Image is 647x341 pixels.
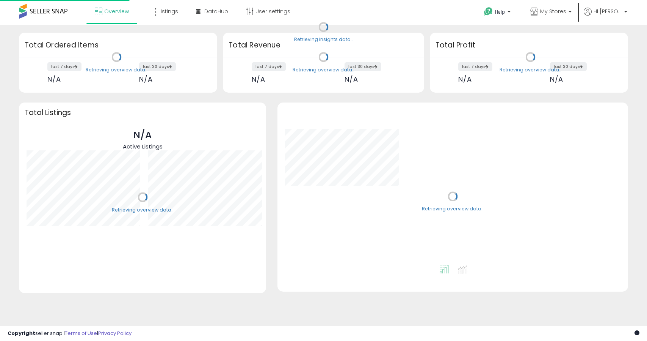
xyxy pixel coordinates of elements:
div: Retrieving overview data.. [293,66,354,73]
div: Retrieving overview data.. [500,66,561,73]
div: seller snap | | [8,330,132,337]
a: Hi [PERSON_NAME] [584,8,627,25]
a: Help [478,1,518,25]
div: Retrieving overview data.. [422,206,484,213]
div: Retrieving overview data.. [112,207,174,213]
i: Get Help [484,7,493,16]
a: Privacy Policy [98,330,132,337]
span: DataHub [204,8,228,15]
span: Overview [104,8,129,15]
span: Listings [158,8,178,15]
span: My Stores [540,8,566,15]
span: Help [495,9,505,15]
a: Terms of Use [65,330,97,337]
span: Hi [PERSON_NAME] [594,8,622,15]
strong: Copyright [8,330,35,337]
div: Retrieving overview data.. [86,66,147,73]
